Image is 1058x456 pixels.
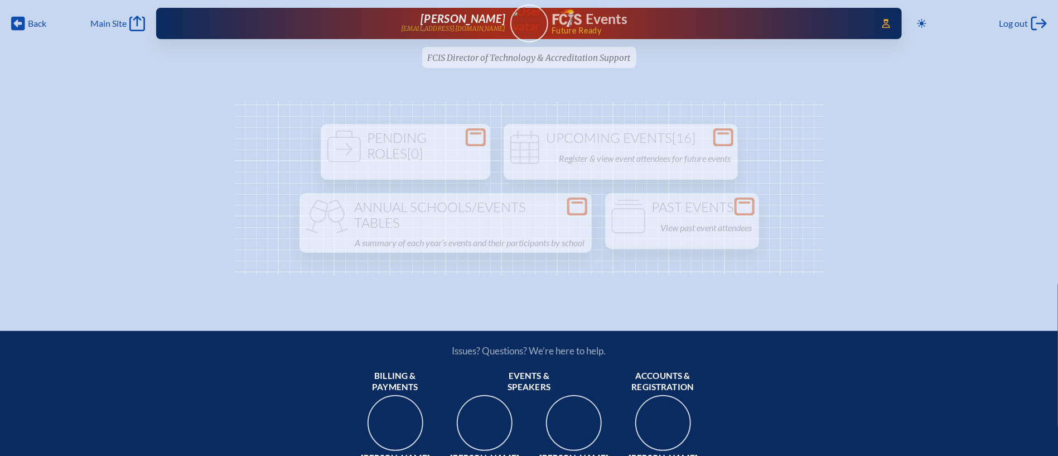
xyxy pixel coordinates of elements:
[28,18,46,29] span: Back
[586,12,628,26] h1: Events
[355,235,585,251] p: A summary of each year’s events and their participants by school
[508,131,733,146] h1: Upcoming Events
[333,345,726,357] p: Issues? Questions? We’re here to help.
[559,151,731,166] p: Register & view event attendees for future events
[90,16,145,31] a: Main Site
[505,4,553,33] img: User Avatar
[661,220,752,236] p: View past event attendees
[192,12,505,35] a: [PERSON_NAME][EMAIL_ADDRESS][DOMAIN_NAME]
[623,371,703,393] span: Accounts & registration
[999,18,1028,29] span: Log out
[401,25,506,32] p: [EMAIL_ADDRESS][DOMAIN_NAME]
[489,371,569,393] span: Events & speakers
[325,131,486,161] h1: Pending Roles
[355,371,436,393] span: Billing & payments
[408,145,423,162] span: [0]
[421,12,505,25] span: [PERSON_NAME]
[553,9,866,35] div: FCIS Events — Future ready
[304,200,587,231] h1: Annual Schools/Events Tables
[90,18,127,29] span: Main Site
[510,4,548,42] a: User Avatar
[553,9,582,27] img: Florida Council of Independent Schools
[552,27,866,35] span: Future Ready
[610,200,755,215] h1: Past Events
[672,129,695,146] span: [16]
[553,9,628,29] a: FCIS LogoEvents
